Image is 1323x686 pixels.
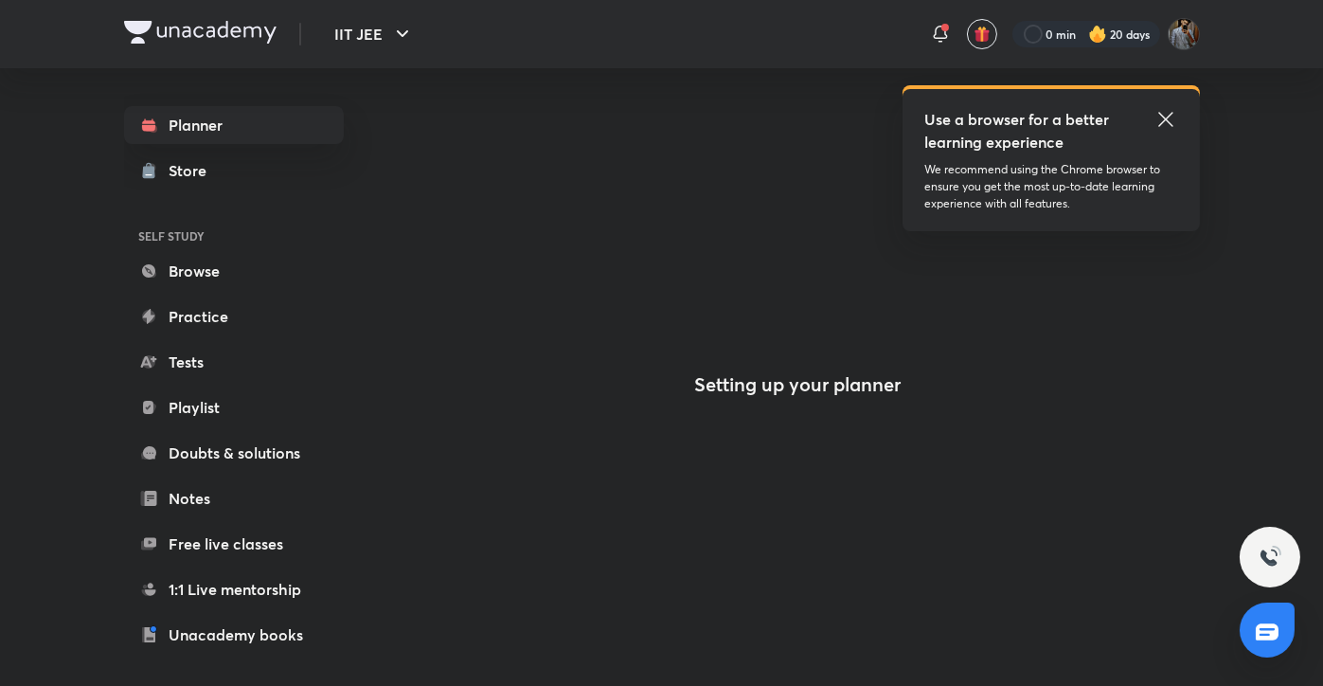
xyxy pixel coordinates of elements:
img: Shivam Munot [1168,18,1200,50]
a: Planner [124,106,344,144]
button: IIT JEE [324,15,425,53]
a: Practice [124,298,344,335]
img: Company Logo [124,21,277,44]
a: Company Logo [124,21,277,48]
a: Store [124,152,344,190]
h4: Setting up your planner [695,373,902,396]
p: We recommend using the Chrome browser to ensure you get the most up-to-date learning experience w... [925,161,1177,212]
a: Free live classes [124,525,344,563]
a: Playlist [124,388,344,426]
img: ttu [1259,546,1281,569]
img: avatar [974,26,991,43]
a: 1:1 Live mentorship [124,570,344,608]
button: avatar [967,19,997,49]
h5: Use a browser for a better learning experience [925,108,1114,153]
a: Browse [124,252,344,290]
a: Doubts & solutions [124,434,344,472]
a: Unacademy books [124,616,344,654]
img: streak [1088,25,1107,44]
a: Notes [124,479,344,517]
h6: SELF STUDY [124,220,344,252]
a: Tests [124,343,344,381]
div: Store [170,159,219,182]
